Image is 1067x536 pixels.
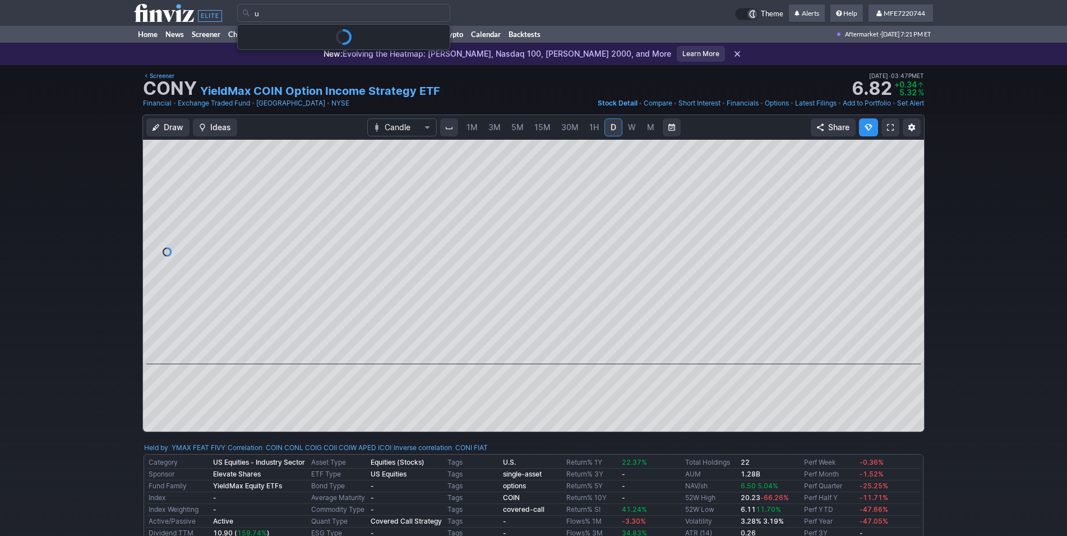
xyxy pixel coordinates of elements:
[598,99,638,107] span: Stock Detail
[860,470,884,478] span: -1.52%
[894,80,917,89] span: +0.34
[503,482,526,490] a: options
[644,98,672,109] a: Compare
[324,49,343,58] span: New:
[881,26,931,43] span: [DATE] 7:21 PM ET
[838,98,842,109] span: •
[860,458,884,466] span: -0.36%
[331,98,349,109] a: NYSE
[309,516,368,528] td: Quant Type
[683,492,738,504] td: 52W High
[622,458,647,466] span: 22.37%
[622,505,647,514] span: 41.24%
[371,470,407,478] b: US Equities
[611,122,616,132] span: D
[511,122,524,132] span: 5M
[466,122,478,132] span: 1M
[556,118,584,136] a: 30M
[811,118,856,136] button: Share
[584,118,604,136] a: 1H
[830,4,863,22] a: Help
[683,504,738,516] td: 52W Low
[193,442,209,453] a: FEAT
[765,98,789,109] a: Options
[663,118,681,136] button: Range
[741,517,784,525] small: 3.28% 3.19%
[144,443,168,452] a: Held by
[455,442,472,453] a: CONI
[802,457,857,469] td: Perf Week
[146,492,211,504] td: Index
[622,470,625,478] b: -
[488,122,501,132] span: 3M
[172,442,191,453] a: YMAX
[213,470,261,478] b: Elevate Shares
[564,516,620,528] td: Flows% 1M
[309,492,368,504] td: Average Maturity
[474,442,488,453] a: FIAT
[564,457,620,469] td: Return% 1Y
[741,470,760,478] b: 1.28B
[647,122,654,132] span: M
[564,469,620,480] td: Return% 3Y
[394,443,452,452] a: Inverse correlation
[892,98,896,109] span: •
[371,517,442,525] b: Covered Call Strategy
[897,98,924,109] a: Set Alert
[371,482,374,490] b: -
[224,26,254,43] a: Charts
[200,83,440,99] a: YieldMax COIN Option Income Strategy ETF
[843,98,891,109] a: Add to Portfolio
[564,504,620,516] td: Return% SI
[722,98,726,109] span: •
[371,493,374,502] b: -
[503,458,516,466] b: U.S.
[641,118,659,136] a: M
[213,482,282,490] b: YieldMax Equity ETFs
[391,442,488,453] div: | :
[564,480,620,492] td: Return% 5Y
[213,517,233,525] b: Active
[326,98,330,109] span: •
[193,118,237,136] button: Ideas
[266,442,283,453] a: COIN
[237,4,450,22] input: Search
[881,118,899,136] a: Fullscreen
[143,71,174,81] a: Screener
[256,98,325,109] a: [GEOGRAPHIC_DATA]
[143,80,197,98] h1: CONY
[683,480,738,492] td: NAV/sh
[564,492,620,504] td: Return% 10Y
[146,480,211,492] td: Fund Family
[760,98,764,109] span: •
[789,4,825,22] a: Alerts
[622,517,646,525] span: -3.30%
[683,457,738,469] td: Total Holdings
[790,98,794,109] span: •
[529,118,556,136] a: 15M
[437,26,467,43] a: Crypto
[146,469,211,480] td: Sponsor
[683,516,738,528] td: Volatility
[534,122,551,132] span: 15M
[727,98,759,109] a: Financials
[802,516,857,528] td: Perf Year
[503,505,544,514] a: covered-call
[371,505,374,514] b: -
[677,46,725,62] a: Learn More
[213,505,216,514] b: -
[213,458,305,466] b: US Equities - Industry Sector
[146,457,211,469] td: Category
[144,442,225,453] div: :
[324,442,337,453] a: COII
[561,122,579,132] span: 30M
[888,71,891,81] span: •
[483,118,506,136] a: 3M
[852,80,892,98] strong: 6.82
[188,26,224,43] a: Screener
[628,122,636,132] span: W
[741,505,781,514] b: 6.11
[213,493,216,502] b: -
[683,469,738,480] td: AUM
